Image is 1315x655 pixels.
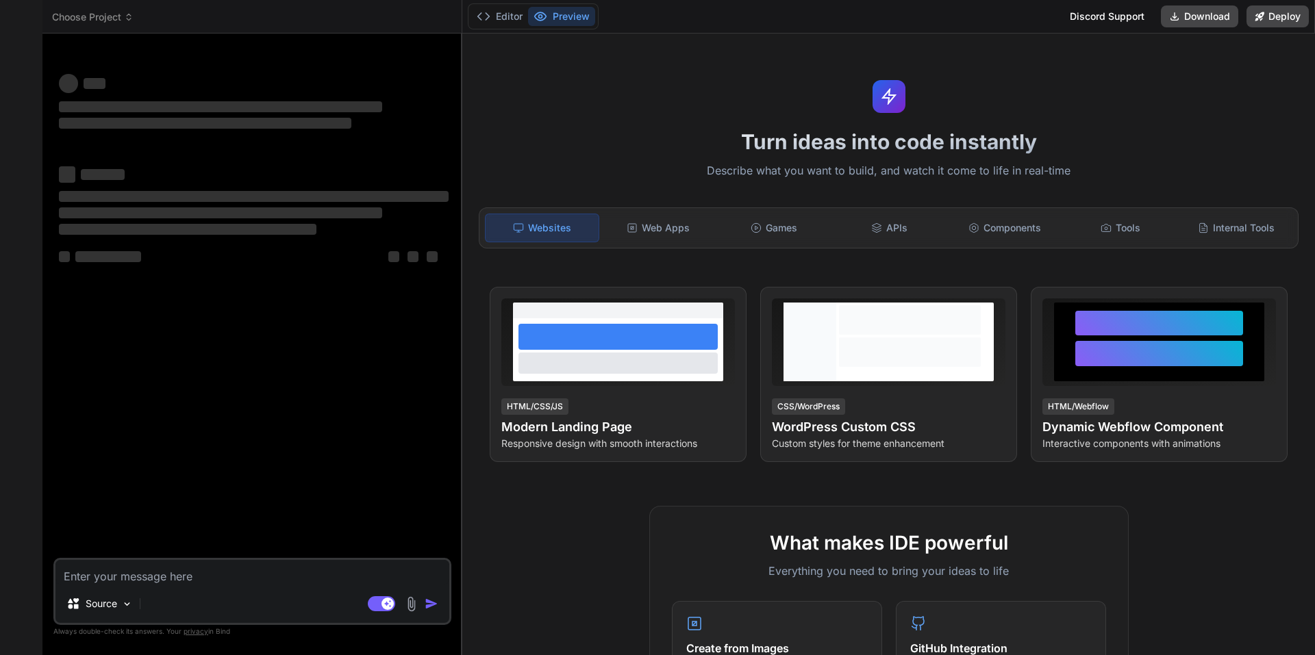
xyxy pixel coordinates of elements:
[949,214,1062,242] div: Components
[408,251,418,262] span: ‌
[501,437,735,450] p: Responsive design with smooth interactions
[1062,5,1153,27] div: Discord Support
[471,7,528,26] button: Editor
[528,7,595,26] button: Preview
[86,597,117,611] p: Source
[1042,398,1114,415] div: HTML/Webflow
[1161,5,1238,27] button: Download
[427,251,438,262] span: ‌
[718,214,831,242] div: Games
[1247,5,1309,27] button: Deploy
[184,627,208,635] span: privacy
[471,162,1307,180] p: Describe what you want to build, and watch it come to life in real-time
[59,166,75,183] span: ‌
[1064,214,1177,242] div: Tools
[1042,418,1276,437] h4: Dynamic Webflow Component
[59,101,382,112] span: ‌
[772,398,845,415] div: CSS/WordPress
[833,214,946,242] div: APIs
[59,74,78,93] span: ‌
[772,418,1005,437] h4: WordPress Custom CSS
[59,207,382,218] span: ‌
[59,251,70,262] span: ‌
[59,191,449,202] span: ‌
[1179,214,1292,242] div: Internal Tools
[672,528,1106,557] h2: What makes IDE powerful
[59,224,316,235] span: ‌
[772,437,1005,450] p: Custom styles for theme enhancement
[59,118,351,129] span: ‌
[81,169,125,180] span: ‌
[672,563,1106,579] p: Everything you need to bring your ideas to life
[602,214,715,242] div: Web Apps
[485,214,599,242] div: Websites
[388,251,399,262] span: ‌
[84,78,105,89] span: ‌
[75,251,141,262] span: ‌
[121,598,133,610] img: Pick Models
[425,597,438,611] img: icon
[53,625,451,638] p: Always double-check its answers. Your in Bind
[471,129,1307,154] h1: Turn ideas into code instantly
[52,10,134,24] span: Choose Project
[1042,437,1276,450] p: Interactive components with animations
[501,418,735,437] h4: Modern Landing Page
[403,596,419,612] img: attachment
[501,398,568,415] div: HTML/CSS/JS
